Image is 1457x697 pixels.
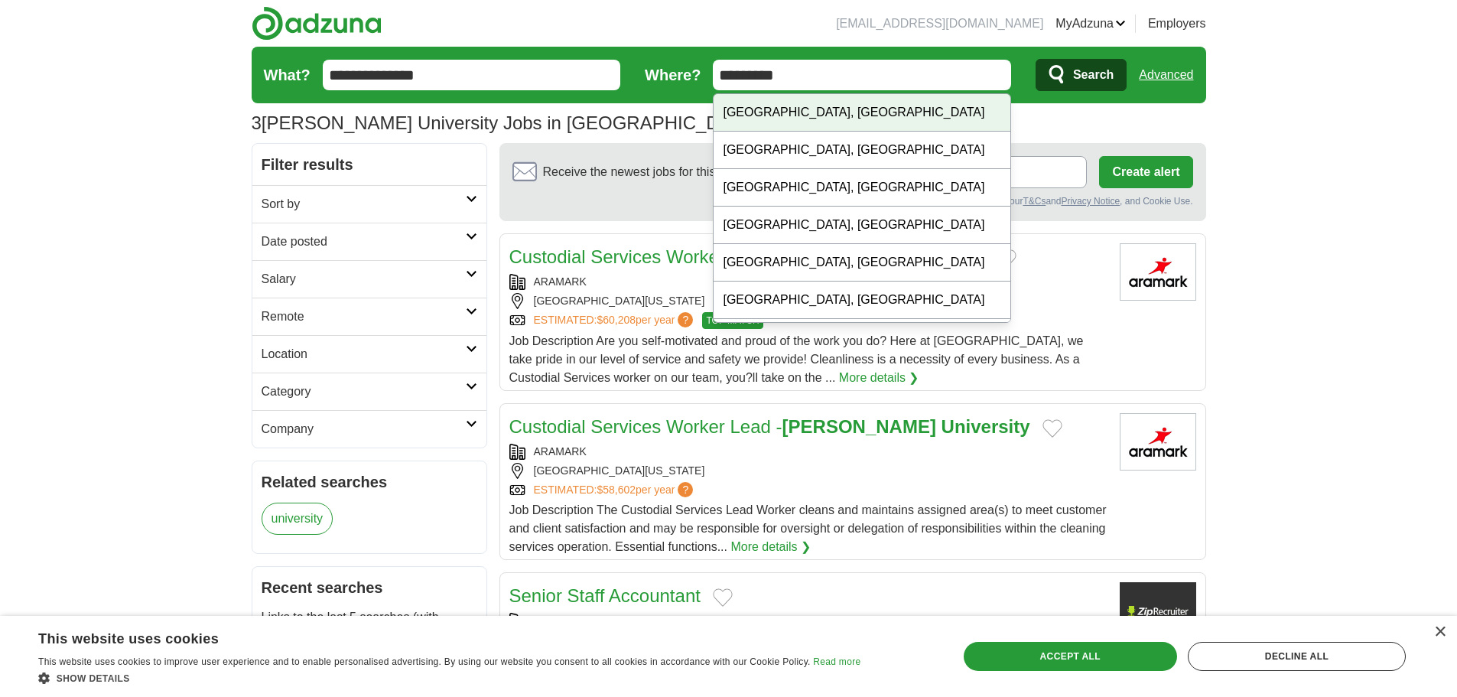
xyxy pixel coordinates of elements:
h2: Recent searches [262,576,477,599]
span: ? [678,482,693,497]
span: This website uses cookies to improve user experience and to enable personalised advertising. By u... [38,656,811,667]
a: Sort by [252,185,486,223]
img: Aramark logo [1120,413,1196,471]
div: Decline all [1188,642,1406,671]
a: Employers [1148,15,1206,33]
div: [GEOGRAPHIC_DATA], [GEOGRAPHIC_DATA] [714,132,1010,169]
a: Read more, opens a new window [813,656,860,667]
a: Advanced [1139,60,1193,90]
img: Aramark logo [1120,243,1196,301]
strong: [PERSON_NAME] [782,416,936,437]
div: Accept all [964,642,1177,671]
button: Create alert [1099,156,1192,188]
a: Senior Staff Accountant [509,585,701,606]
span: Job Description The Custodial Services Lead Worker cleans and maintains assigned area(s) to meet ... [509,503,1107,553]
img: Adzuna logo [252,6,382,41]
h2: Filter results [252,144,486,185]
a: university [262,503,333,535]
a: T&Cs [1023,196,1046,207]
span: $60,208 [597,314,636,326]
span: Job Description Are you self-motivated and proud of the work you do? Here at [GEOGRAPHIC_DATA], w... [509,334,1084,384]
div: [GEOGRAPHIC_DATA][US_STATE] [509,293,1107,309]
button: Add to favorite jobs [1042,419,1062,438]
div: [GEOGRAPHIC_DATA], [GEOGRAPHIC_DATA] [714,169,1010,207]
span: $58,602 [597,484,636,496]
h2: Date posted [262,233,466,251]
div: [GEOGRAPHIC_DATA], [GEOGRAPHIC_DATA] [714,244,1010,282]
h2: Company [262,420,466,438]
a: Category [252,373,486,410]
a: More details ❯ [730,538,811,556]
span: ? [678,312,693,327]
label: Where? [645,64,701,86]
h2: Category [262,383,466,401]
div: [GEOGRAPHIC_DATA][US_STATE] [509,463,1107,479]
a: Privacy Notice [1061,196,1120,207]
div: [GEOGRAPHIC_DATA], [GEOGRAPHIC_DATA] [714,207,1010,244]
div: Close [1434,627,1446,638]
h2: Salary [262,270,466,288]
a: Date posted [252,223,486,260]
h1: [PERSON_NAME] University Jobs in [GEOGRAPHIC_DATA] [252,112,758,133]
a: Custodial Services Worker Lead -[PERSON_NAME] University [509,416,1030,437]
a: Custodial Services Worker -[PERSON_NAME] University [509,246,984,267]
span: Search [1073,60,1114,90]
div: [GEOGRAPHIC_DATA], [GEOGRAPHIC_DATA] [714,282,1010,319]
p: Links to the last 5 searches (with results) that you've made will be displayed here. [262,608,477,663]
div: By creating an alert, you agree to our and , and Cookie Use. [512,194,1193,208]
a: ESTIMATED:$58,602per year? [534,482,697,498]
span: 3 [252,109,262,137]
img: Chapman University logo [1120,582,1196,640]
a: ESTIMATED:$60,208per year? [534,312,697,329]
a: Salary [252,260,486,298]
a: ARAMARK [534,275,587,288]
strong: University [942,416,1030,437]
h2: Location [262,345,466,363]
button: Add to favorite jobs [713,588,733,607]
h2: Related searches [262,471,477,493]
span: Receive the newest jobs for this search : [543,163,805,181]
a: ARAMARK [534,445,587,458]
div: Show details [38,670,860,686]
div: This website uses cookies [38,625,822,648]
div: [GEOGRAPHIC_DATA], [GEOGRAPHIC_DATA] [714,94,1010,132]
label: What? [264,64,311,86]
h2: Remote [262,308,466,326]
span: Show details [57,673,130,684]
a: Remote [252,298,486,335]
li: [EMAIL_ADDRESS][DOMAIN_NAME] [836,15,1043,33]
a: MyAdzuna [1055,15,1126,33]
h2: Sort by [262,195,466,213]
a: More details ❯ [839,369,919,387]
a: [PERSON_NAME] UNIVERSITY [534,614,689,627]
button: Search [1036,59,1127,91]
span: TOP MATCH [702,312,763,329]
a: Location [252,335,486,373]
a: Company [252,410,486,448]
div: [GEOGRAPHIC_DATA], [GEOGRAPHIC_DATA] [714,319,1010,357]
